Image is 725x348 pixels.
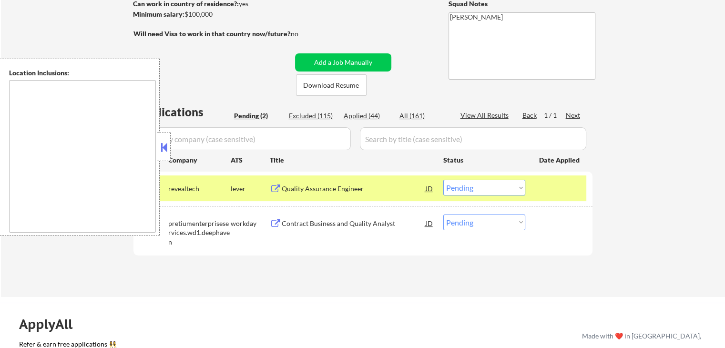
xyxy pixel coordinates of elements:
[344,111,391,121] div: Applied (44)
[136,127,351,150] input: Search by company (case sensitive)
[133,10,184,18] strong: Minimum salary:
[282,219,426,228] div: Contract Business and Quality Analyst
[231,219,270,228] div: workday
[168,155,231,165] div: Company
[539,155,581,165] div: Date Applied
[291,29,318,39] div: no
[168,219,231,247] div: pretiumenterpriseservices.wd1.deephaven
[289,111,337,121] div: Excluded (115)
[9,68,156,78] div: Location Inclusions:
[19,316,83,332] div: ApplyAll
[282,184,426,194] div: Quality Assurance Engineer
[460,111,511,120] div: View All Results
[425,215,434,232] div: JD
[136,106,231,118] div: Applications
[425,180,434,197] div: JD
[234,111,282,121] div: Pending (2)
[295,53,391,72] button: Add a Job Manually
[270,155,434,165] div: Title
[133,10,292,19] div: $100,000
[296,74,367,96] button: Download Resume
[399,111,447,121] div: All (161)
[231,155,270,165] div: ATS
[566,111,581,120] div: Next
[360,127,586,150] input: Search by title (case sensitive)
[443,151,525,168] div: Status
[231,184,270,194] div: lever
[168,184,231,194] div: revealtech
[544,111,566,120] div: 1 / 1
[133,30,292,38] strong: Will need Visa to work in that country now/future?:
[522,111,538,120] div: Back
